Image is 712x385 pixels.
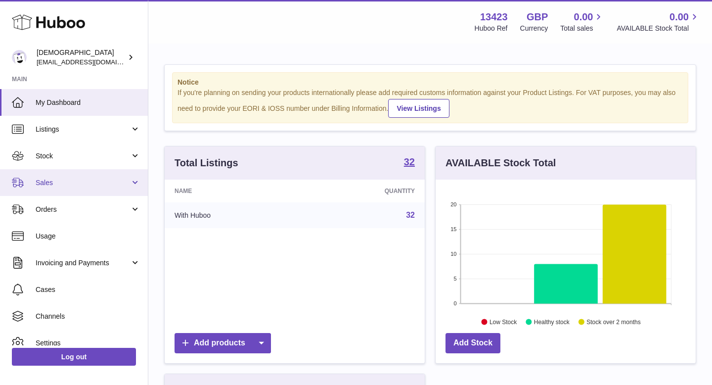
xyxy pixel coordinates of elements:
[617,10,700,33] a: 0.00 AVAILABLE Stock Total
[560,10,604,33] a: 0.00 Total sales
[450,251,456,257] text: 10
[574,10,593,24] span: 0.00
[37,48,126,67] div: [DEMOGRAPHIC_DATA]
[404,157,415,169] a: 32
[36,232,140,241] span: Usage
[12,50,27,65] img: olgazyuz@outlook.com
[388,99,449,118] a: View Listings
[445,333,500,353] a: Add Stock
[534,318,570,325] text: Healthy stock
[560,24,604,33] span: Total sales
[36,178,130,188] span: Sales
[36,285,140,294] span: Cases
[480,10,508,24] strong: 13423
[450,201,456,207] text: 20
[36,258,130,268] span: Invoicing and Payments
[404,157,415,167] strong: 32
[12,348,136,366] a: Log out
[527,10,548,24] strong: GBP
[406,211,415,219] a: 32
[453,300,456,306] text: 0
[586,318,640,325] text: Stock over 2 months
[36,205,130,214] span: Orders
[175,333,271,353] a: Add products
[37,58,145,66] span: [EMAIL_ADDRESS][DOMAIN_NAME]
[302,180,425,202] th: Quantity
[36,98,140,107] span: My Dashboard
[450,226,456,232] text: 15
[178,78,683,87] strong: Notice
[453,276,456,282] text: 5
[617,24,700,33] span: AVAILABLE Stock Total
[178,88,683,118] div: If you're planning on sending your products internationally please add required customs informati...
[165,180,302,202] th: Name
[36,338,140,348] span: Settings
[475,24,508,33] div: Huboo Ref
[36,151,130,161] span: Stock
[36,125,130,134] span: Listings
[489,318,517,325] text: Low Stock
[175,156,238,170] h3: Total Listings
[669,10,689,24] span: 0.00
[445,156,556,170] h3: AVAILABLE Stock Total
[165,202,302,228] td: With Huboo
[520,24,548,33] div: Currency
[36,312,140,321] span: Channels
